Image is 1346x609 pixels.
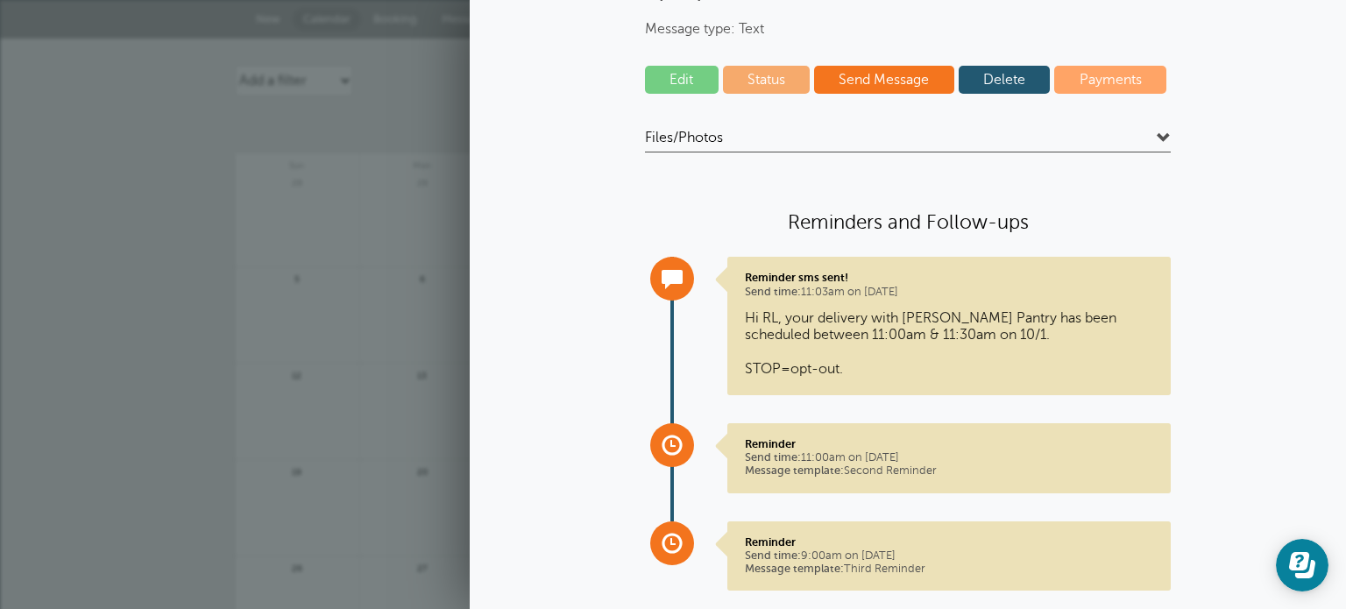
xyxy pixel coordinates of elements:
a: Delete [959,66,1051,94]
span: Message template: [745,464,844,477]
span: 27 [414,561,430,574]
span: Messaging [442,12,498,25]
span: Send time: [745,286,801,298]
p: Hi RL, your delivery with [PERSON_NAME] Pantry has been scheduled between 11:00am & 11:30am on 10... [745,310,1153,378]
span: 6 [414,272,430,285]
span: New [256,12,280,25]
p: 11:00am on [DATE] Second Reminder [745,437,1153,478]
span: 5 [289,272,305,285]
a: Status [723,66,811,94]
span: Send time: [745,549,801,562]
span: Mon [360,153,485,171]
span: Message type: Text [645,21,1171,38]
span: 19 [289,464,305,478]
iframe: Resource center [1276,539,1328,591]
span: 12 [289,368,305,381]
a: Payments [1054,66,1166,94]
strong: Reminder [745,437,796,450]
span: Booking [373,12,417,25]
a: Edit [645,66,719,94]
a: Calendar [293,8,361,31]
span: Send time: [745,451,801,464]
h4: Reminders and Follow-ups [645,209,1171,235]
span: Calendar [303,12,351,25]
span: 13 [414,368,430,381]
strong: Reminder sms sent! [745,271,848,284]
a: Send Message [814,66,954,94]
span: 26 [289,561,305,574]
span: 28 [289,175,305,188]
strong: Reminder [745,535,796,549]
span: 29 [414,175,430,188]
span: Message template: [745,563,844,575]
p: 11:03am on [DATE] [745,271,1153,299]
span: Files/Photos [645,129,723,146]
span: 20 [414,464,430,478]
span: Sun [235,153,359,171]
p: 9:00am on [DATE] Third Reminder [745,535,1153,577]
